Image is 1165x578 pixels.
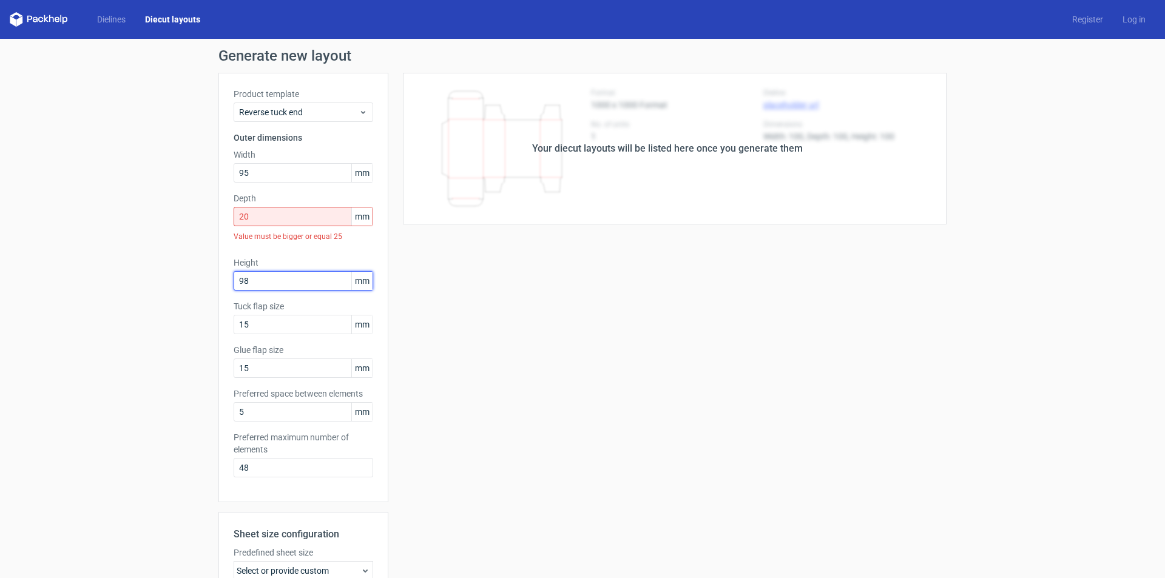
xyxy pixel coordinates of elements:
span: Reverse tuck end [239,106,359,118]
label: Width [234,149,373,161]
div: Your diecut layouts will be listed here once you generate them [532,141,803,156]
label: Preferred space between elements [234,388,373,400]
span: mm [351,164,373,182]
div: Value must be bigger or equal 25 [234,226,373,247]
h3: Outer dimensions [234,132,373,144]
a: Log in [1113,13,1155,25]
label: Predefined sheet size [234,546,373,559]
label: Depth [234,192,373,204]
span: mm [351,403,373,421]
span: mm [351,359,373,377]
a: Diecut layouts [135,13,210,25]
label: Preferred maximum number of elements [234,431,373,455]
label: Product template [234,88,373,100]
h1: Generate new layout [218,49,947,63]
a: Register [1062,13,1113,25]
span: mm [351,272,373,290]
label: Height [234,257,373,269]
h2: Sheet size configuration [234,527,373,542]
span: mm [351,207,373,226]
span: mm [351,315,373,334]
label: Tuck flap size [234,300,373,312]
label: Glue flap size [234,344,373,356]
a: Dielines [87,13,135,25]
